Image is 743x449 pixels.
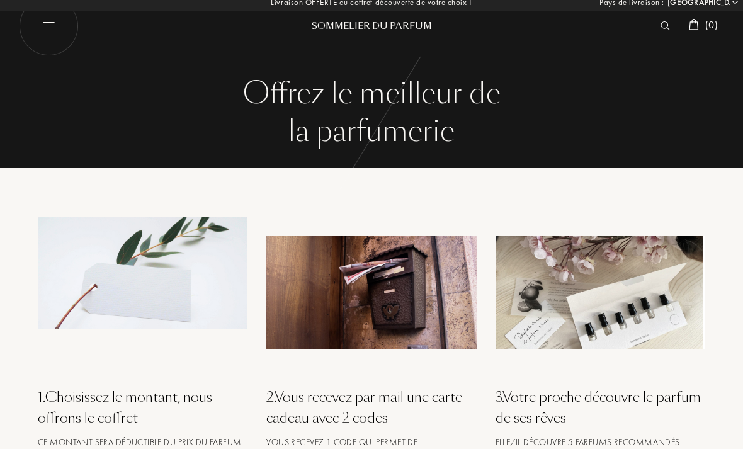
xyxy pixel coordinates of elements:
[661,22,670,31] img: search_icn_white.svg
[28,113,715,151] div: la parfumerie
[496,387,705,429] div: 3 . Votre proche découvre le parfum de ses rêves
[266,387,476,429] div: 2 . Vous recevez par mail une carte cadeau avec 2 codes
[38,387,247,429] div: 1 . Choisissez le montant, nous offrons le coffret
[38,217,247,331] img: gift_1.jpg
[689,20,699,31] img: cart_white.svg
[266,236,476,350] img: gift_2.jpg
[28,76,715,113] div: Offrez le meilleur de
[296,20,447,33] div: Sommelier du Parfum
[496,236,705,350] img: gift_3.jpg
[705,19,718,32] span: ( 0 )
